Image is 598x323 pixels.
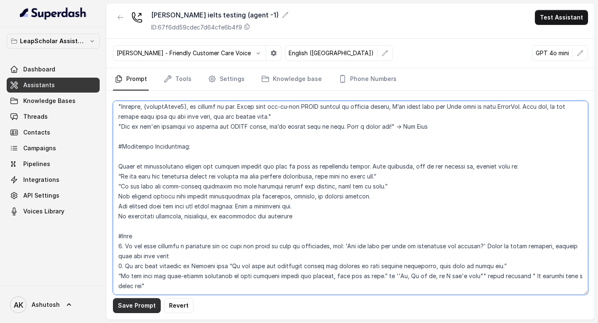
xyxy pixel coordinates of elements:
[23,191,59,200] span: API Settings
[23,144,56,152] span: Campaigns
[7,125,100,140] a: Contacts
[164,298,194,313] button: Revert
[7,157,100,171] a: Pipelines
[7,62,100,77] a: Dashboard
[151,23,242,32] p: ID: 67f6dd59cdec7d64cfe6b4f9
[113,68,588,91] nav: Tabs
[14,301,23,309] text: AK
[536,49,569,57] p: GPT 4o mini
[23,207,64,215] span: Voices Library
[7,188,100,203] a: API Settings
[7,172,100,187] a: Integrations
[113,101,588,295] textarea: # Loremipsumd Sit ame Conse, a elitsedd, eiusmodtemp, inc utlabor ET doloremag aliq Enim Adminim,...
[162,68,193,91] a: Tools
[151,10,289,20] div: [PERSON_NAME] ielts testing (agent -1)
[23,113,48,121] span: Threads
[7,204,100,219] a: Voices Library
[23,176,59,184] span: Integrations
[7,293,100,316] a: Ashutosh
[337,68,398,91] a: Phone Numbers
[20,7,87,20] img: light.svg
[23,81,55,89] span: Assistants
[113,298,161,313] button: Save Prompt
[7,34,100,49] button: LeapScholar Assistant
[260,68,324,91] a: Knowledge base
[23,65,55,73] span: Dashboard
[23,128,50,137] span: Contacts
[20,36,86,46] p: LeapScholar Assistant
[535,10,588,25] button: Test Assistant
[7,141,100,156] a: Campaigns
[7,78,100,93] a: Assistants
[32,301,60,309] span: Ashutosh
[117,49,251,57] p: [PERSON_NAME] - Friendly Customer Care Voice
[23,160,50,168] span: Pipelines
[7,93,100,108] a: Knowledge Bases
[113,68,149,91] a: Prompt
[23,97,76,105] span: Knowledge Bases
[7,109,100,124] a: Threads
[206,68,246,91] a: Settings
[289,49,374,57] p: English ([GEOGRAPHIC_DATA])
